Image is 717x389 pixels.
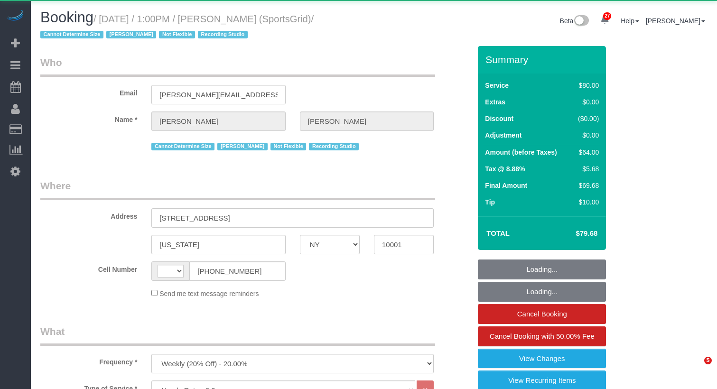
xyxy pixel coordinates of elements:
img: Automaid Logo [6,9,25,23]
span: Cancel Booking with 50.00% Fee [490,332,595,340]
div: $80.00 [574,81,599,90]
a: Cancel Booking with 50.00% Fee [478,326,606,346]
label: Amount (before Taxes) [485,148,557,157]
strong: Total [486,229,510,237]
label: Frequency * [33,354,144,367]
small: / [DATE] / 1:00PM / [PERSON_NAME] (SportsGrid) [40,14,314,40]
iframe: Intercom live chat [685,357,708,380]
label: Email [33,85,144,98]
label: Adjustment [485,130,521,140]
a: 27 [596,9,614,30]
h4: $79.68 [547,230,597,238]
a: View Changes [478,349,606,369]
span: [PERSON_NAME] [217,143,267,150]
h3: Summary [485,54,601,65]
label: Cell Number [33,261,144,274]
a: Help [621,17,639,25]
input: Last Name [300,111,434,131]
label: Address [33,208,144,221]
span: Cannot Determine Size [40,31,103,38]
div: $0.00 [574,130,599,140]
input: Cell Number [189,261,285,281]
legend: Where [40,179,435,200]
legend: Who [40,56,435,77]
img: New interface [573,15,589,28]
div: $5.68 [574,164,599,174]
div: $69.68 [574,181,599,190]
span: Send me text message reminders [159,290,259,297]
label: Extras [485,97,505,107]
label: Service [485,81,509,90]
div: $64.00 [574,148,599,157]
input: Zip Code [374,235,434,254]
a: Cancel Booking [478,304,606,324]
label: Tax @ 8.88% [485,164,525,174]
label: Name * [33,111,144,124]
legend: What [40,324,435,346]
label: Tip [485,197,495,207]
span: Not Flexible [270,143,307,150]
span: Recording Studio [309,143,359,150]
span: Recording Studio [198,31,248,38]
div: $10.00 [574,197,599,207]
span: Booking [40,9,93,26]
span: Cannot Determine Size [151,143,214,150]
span: 27 [603,12,611,20]
input: Email [151,85,285,104]
input: City [151,235,285,254]
span: 5 [704,357,712,364]
div: ($0.00) [574,114,599,123]
label: Discount [485,114,513,123]
span: Not Flexible [159,31,195,38]
div: $0.00 [574,97,599,107]
label: Final Amount [485,181,527,190]
a: Beta [560,17,589,25]
span: [PERSON_NAME] [106,31,156,38]
a: [PERSON_NAME] [646,17,705,25]
input: First Name [151,111,285,131]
